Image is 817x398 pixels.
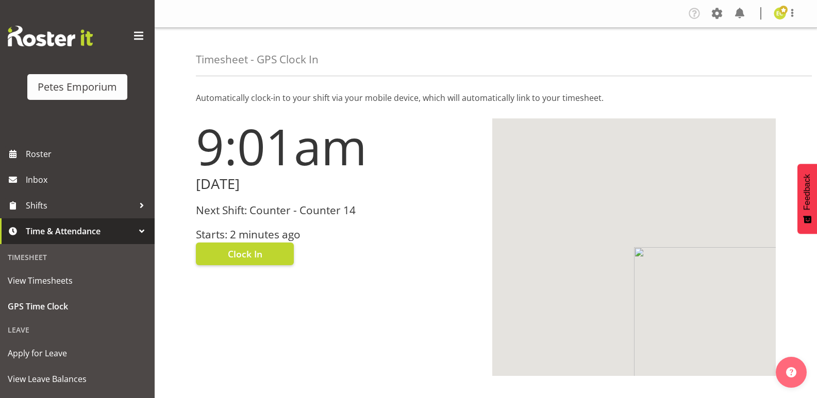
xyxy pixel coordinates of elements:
span: Clock In [228,247,262,261]
span: GPS Time Clock [8,299,147,314]
span: Inbox [26,172,149,187]
img: emma-croft7499.jpg [774,7,786,20]
div: Timesheet [3,247,152,268]
h2: [DATE] [196,176,480,192]
span: Apply for Leave [8,345,147,361]
span: Shifts [26,198,134,213]
img: Rosterit website logo [8,26,93,46]
h3: Next Shift: Counter - Counter 14 [196,204,480,216]
span: Time & Attendance [26,223,134,239]
h3: Starts: 2 minutes ago [196,229,480,240]
div: Petes Emporium [38,79,117,95]
a: View Timesheets [3,268,152,293]
button: Feedback - Show survey [797,164,817,234]
a: View Leave Balances [3,366,152,392]
span: View Leave Balances [8,371,147,387]
h4: Timesheet - GPS Clock In [196,54,319,65]
span: Feedback [803,174,812,210]
p: Automatically clock-in to your shift via your mobile device, which will automatically link to you... [196,92,776,104]
button: Clock In [196,243,294,265]
span: View Timesheets [8,273,147,288]
span: Roster [26,146,149,162]
a: GPS Time Clock [3,293,152,319]
div: Leave [3,319,152,340]
a: Apply for Leave [3,340,152,366]
h1: 9:01am [196,118,480,174]
img: help-xxl-2.png [786,367,796,377]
